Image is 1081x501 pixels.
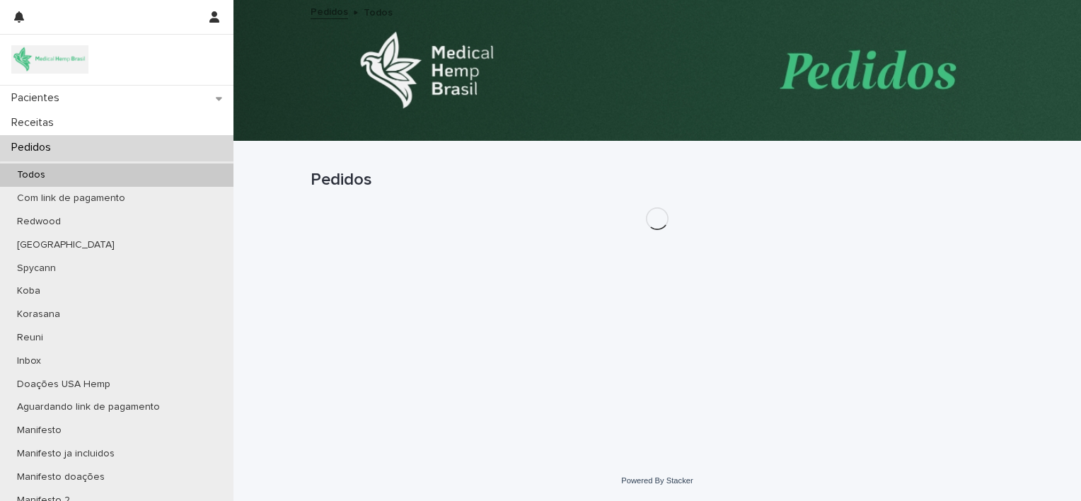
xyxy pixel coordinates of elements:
[11,45,88,74] img: 4SJayOo8RSQX0lnsmxob
[6,91,71,105] p: Pacientes
[311,170,1004,190] h1: Pedidos
[6,425,73,437] p: Manifesto
[6,332,54,344] p: Reuni
[6,192,137,205] p: Com link de pagamento
[6,263,67,275] p: Spycann
[6,355,52,367] p: Inbox
[6,401,171,413] p: Aguardando link de pagamento
[6,239,126,251] p: [GEOGRAPHIC_DATA]
[6,448,126,460] p: Manifesto ja incluidos
[6,471,116,483] p: Manifesto doações
[6,116,65,129] p: Receitas
[6,141,62,154] p: Pedidos
[6,285,52,297] p: Koba
[364,4,393,19] p: Todos
[311,3,348,19] a: Pedidos
[6,379,122,391] p: Doações USA Hemp
[6,309,71,321] p: Korasana
[6,216,72,228] p: Redwood
[6,169,57,181] p: Todos
[621,476,693,485] a: Powered By Stacker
